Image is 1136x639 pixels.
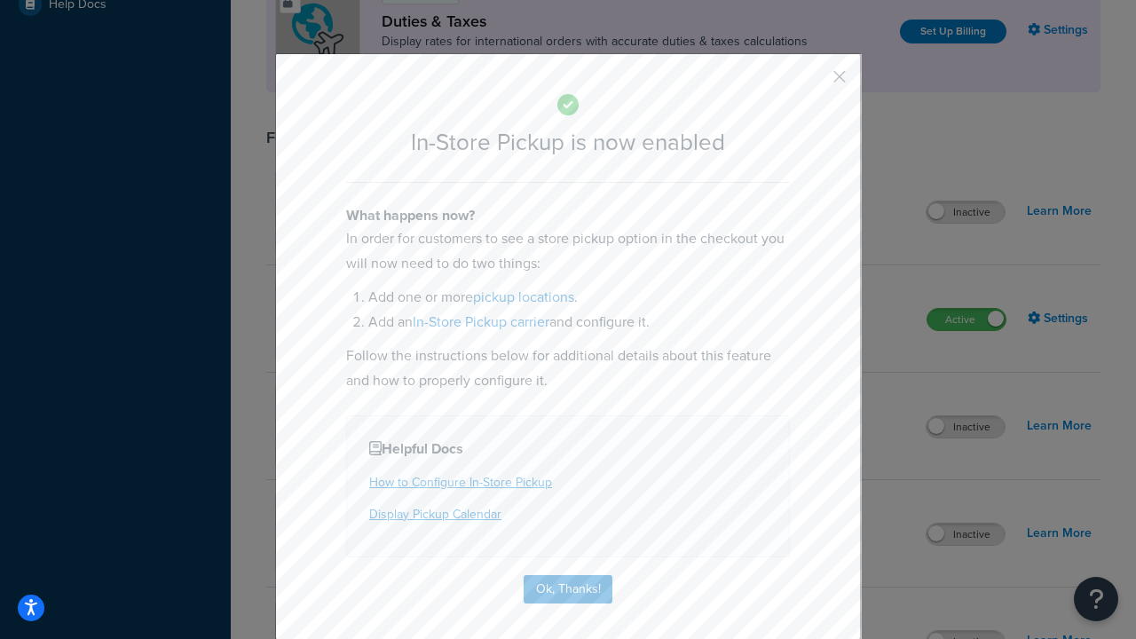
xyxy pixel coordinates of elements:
a: pickup locations [473,287,574,307]
button: Ok, Thanks! [524,575,612,603]
p: In order for customers to see a store pickup option in the checkout you will now need to do two t... [346,226,790,276]
a: Display Pickup Calendar [369,505,501,524]
a: How to Configure In-Store Pickup [369,473,552,492]
h4: Helpful Docs [369,438,767,460]
h2: In-Store Pickup is now enabled [346,130,790,155]
a: In-Store Pickup carrier [413,312,549,332]
li: Add an and configure it. [368,310,790,335]
h4: What happens now? [346,205,790,226]
li: Add one or more . [368,285,790,310]
p: Follow the instructions below for additional details about this feature and how to properly confi... [346,343,790,393]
